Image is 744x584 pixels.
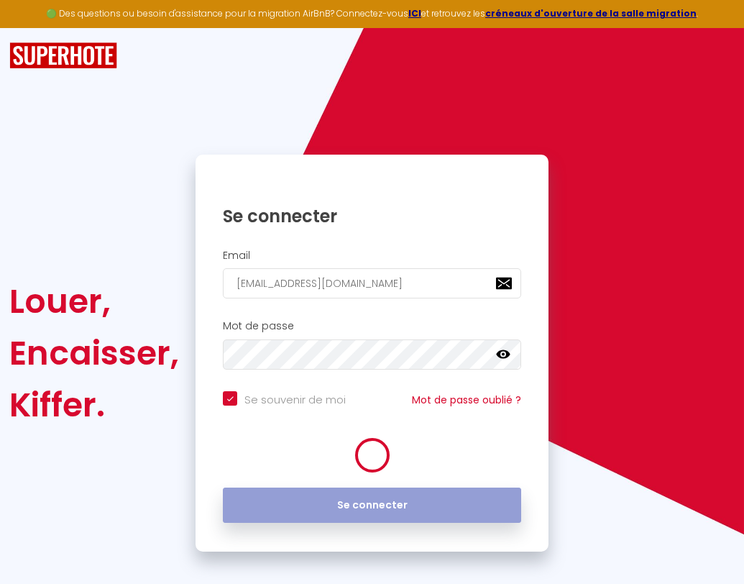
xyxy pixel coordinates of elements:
a: créneaux d'ouverture de la salle migration [485,7,697,19]
div: Encaisser, [9,327,179,379]
h2: Mot de passe [223,320,521,332]
button: Se connecter [223,488,521,524]
button: Ouvrir le widget de chat LiveChat [12,6,55,49]
div: Louer, [9,275,179,327]
h2: Email [223,250,521,262]
a: Mot de passe oublié ? [412,393,521,407]
img: SuperHote logo [9,42,117,69]
input: Ton Email [223,268,521,298]
h1: Se connecter [223,205,521,227]
a: ICI [408,7,421,19]
div: Kiffer. [9,379,179,431]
